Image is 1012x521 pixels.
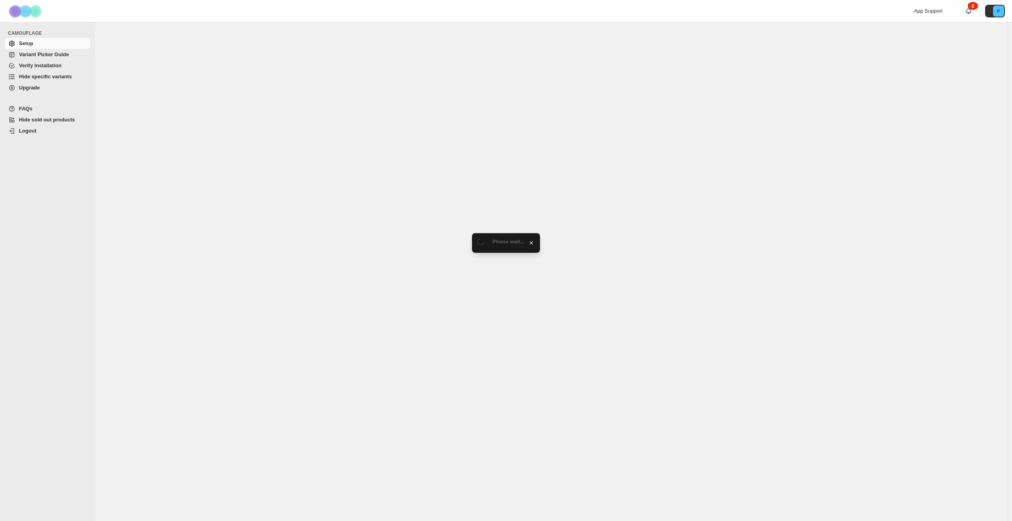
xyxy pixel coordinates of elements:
span: Verify Installation [19,63,62,68]
img: Camouflage [6,0,46,22]
a: Verify Installation [5,60,90,71]
a: Upgrade [5,82,90,93]
span: Hide sold out products [19,117,75,123]
span: App Support [914,8,942,14]
a: Hide specific variants [5,71,90,82]
span: Hide specific variants [19,74,72,80]
div: 2 [968,2,978,10]
span: Logout [19,128,36,134]
span: CAMOUFLAGE [8,30,91,36]
a: FAQs [5,103,90,114]
a: Logout [5,125,90,136]
span: Upgrade [19,85,40,91]
button: Avatar with initials P [985,5,1005,17]
span: Variant Picker Guide [19,51,69,57]
span: FAQs [19,106,32,112]
a: Setup [5,38,90,49]
span: Avatar with initials P [993,6,1004,17]
text: P [997,9,1000,13]
span: Please wait... [493,239,525,244]
a: Hide sold out products [5,114,90,125]
a: Variant Picker Guide [5,49,90,60]
a: 2 [965,7,972,15]
span: Setup [19,40,33,46]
